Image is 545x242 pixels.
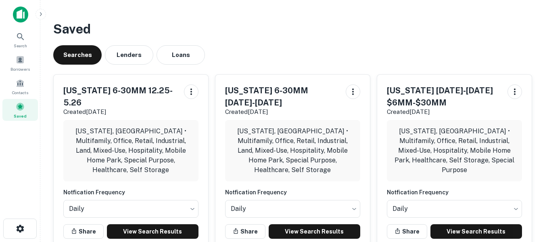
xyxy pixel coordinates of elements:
[387,188,522,197] h6: Notfication Frequency
[430,224,522,239] a: View Search Results
[53,19,532,39] h3: Saved
[225,224,265,239] button: Share
[14,113,27,119] span: Saved
[63,84,177,109] h5: [US_STATE] 6-30MM 12.25-5.26
[157,45,205,65] button: Loans
[105,45,153,65] button: Lenders
[2,99,38,121] a: Saved
[232,126,354,175] p: [US_STATE], [GEOGRAPHIC_DATA] • Multifamily, Office, Retail, Industrial, Land, Mixed-Use, Hospita...
[70,126,192,175] p: [US_STATE], [GEOGRAPHIC_DATA] • Multifamily, Office, Retail, Industrial, Land, Mixed-Use, Hospita...
[107,224,198,239] a: View Search Results
[10,66,30,72] span: Borrowers
[63,188,198,197] h6: Notfication Frequency
[13,6,28,23] img: capitalize-icon.png
[387,84,501,109] h5: [US_STATE] [DATE]-[DATE] $6MM-$30MM
[387,198,522,220] div: Without label
[225,84,339,109] h5: [US_STATE] 6-30MM [DATE]-[DATE]
[2,76,38,97] a: Contacts
[225,198,360,220] div: Without label
[63,107,177,117] p: Created [DATE]
[387,224,427,239] button: Share
[2,52,38,74] a: Borrowers
[53,45,102,65] button: Searches
[14,42,27,49] span: Search
[225,107,339,117] p: Created [DATE]
[2,29,38,51] a: Search
[63,198,198,220] div: Without label
[12,89,28,96] span: Contacts
[63,224,104,239] button: Share
[225,188,360,197] h6: Notfication Frequency
[387,107,501,117] p: Created [DATE]
[505,152,545,190] iframe: Chat Widget
[393,126,516,175] p: [US_STATE], [GEOGRAPHIC_DATA] • Multifamily, Office, Retail, Industrial, Mixed-Use, Hospitality, ...
[269,224,360,239] a: View Search Results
